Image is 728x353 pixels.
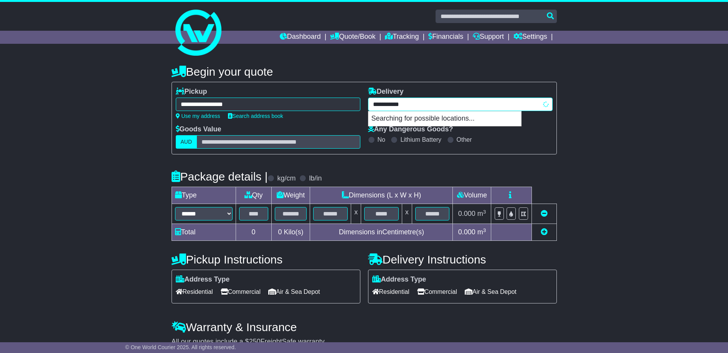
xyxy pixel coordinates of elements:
[477,228,486,236] span: m
[236,224,271,241] td: 0
[310,187,453,204] td: Dimensions (L x W x H)
[458,210,475,217] span: 0.000
[125,344,236,350] span: © One World Courier 2025. All rights reserved.
[277,174,295,183] label: kg/cm
[172,253,360,266] h4: Pickup Instructions
[368,111,521,126] p: Searching for possible locations...
[172,224,236,241] td: Total
[417,286,457,298] span: Commercial
[221,286,261,298] span: Commercial
[372,286,409,298] span: Residential
[385,31,419,44] a: Tracking
[465,286,517,298] span: Air & Sea Depot
[541,228,548,236] a: Add new item
[172,65,557,78] h4: Begin your quote
[368,98,553,111] typeahead: Please provide city
[249,338,261,345] span: 250
[280,31,321,44] a: Dashboard
[172,338,557,346] div: All our quotes include a $ FreightSafe warranty.
[172,321,557,333] h4: Warranty & Insurance
[278,228,282,236] span: 0
[271,187,310,204] td: Weight
[310,224,453,241] td: Dimensions in Centimetre(s)
[176,113,220,119] a: Use my address
[400,136,441,143] label: Lithium Battery
[402,204,412,224] td: x
[368,88,404,96] label: Delivery
[330,31,375,44] a: Quote/Book
[453,187,491,204] td: Volume
[483,227,486,233] sup: 3
[309,174,322,183] label: lb/in
[541,210,548,217] a: Remove this item
[368,125,453,134] label: Any Dangerous Goods?
[477,210,486,217] span: m
[236,187,271,204] td: Qty
[268,286,320,298] span: Air & Sea Depot
[368,253,557,266] h4: Delivery Instructions
[172,187,236,204] td: Type
[176,135,197,149] label: AUD
[176,88,207,96] label: Pickup
[228,113,283,119] a: Search address book
[378,136,385,143] label: No
[372,275,426,284] label: Address Type
[513,31,547,44] a: Settings
[271,224,310,241] td: Kilo(s)
[176,125,221,134] label: Goods Value
[172,170,268,183] h4: Package details |
[458,228,475,236] span: 0.000
[176,275,230,284] label: Address Type
[428,31,463,44] a: Financials
[351,204,361,224] td: x
[176,286,213,298] span: Residential
[483,209,486,215] sup: 3
[457,136,472,143] label: Other
[473,31,504,44] a: Support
